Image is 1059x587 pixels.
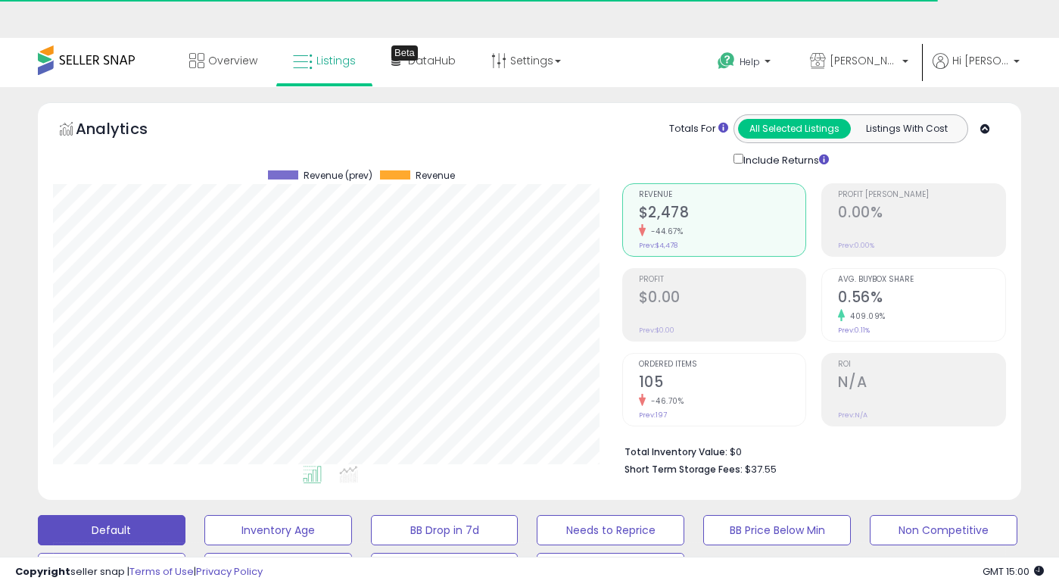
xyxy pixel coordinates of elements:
[178,38,269,83] a: Overview
[669,122,728,136] div: Totals For
[196,564,263,579] a: Privacy Policy
[316,53,356,68] span: Listings
[639,289,806,309] h2: $0.00
[282,38,367,83] a: Listings
[646,226,684,237] small: -44.67%
[624,463,743,476] b: Short Term Storage Fees:
[952,53,1009,68] span: Hi [PERSON_NAME]
[38,515,185,545] button: Default
[933,53,1020,87] a: Hi [PERSON_NAME]
[738,119,851,139] button: All Selected Listings
[639,326,674,335] small: Prev: $0.00
[705,40,786,87] a: Help
[408,53,456,68] span: DataHub
[639,361,806,369] span: Ordered Items
[204,515,352,545] button: Inventory Age
[537,515,684,545] button: Needs to Reprice
[639,411,667,420] small: Prev: 197
[838,326,870,335] small: Prev: 0.11%
[15,564,70,579] strong: Copyright
[624,442,995,460] li: $0
[639,241,677,250] small: Prev: $4,478
[416,170,455,181] span: Revenue
[371,515,519,545] button: BB Drop in 7d
[76,118,177,143] h5: Analytics
[838,241,874,250] small: Prev: 0.00%
[639,373,806,394] h2: 105
[717,52,736,70] i: Get Help
[703,515,851,545] button: BB Price Below Min
[850,119,963,139] button: Listings With Cost
[624,445,727,458] b: Total Inventory Value:
[391,45,418,61] div: Tooltip anchor
[15,565,263,579] div: seller snap | |
[983,564,1044,579] span: 2025-10-8 15:00 GMT
[745,462,777,476] span: $37.55
[639,191,806,199] span: Revenue
[646,395,684,407] small: -46.70%
[639,276,806,284] span: Profit
[304,170,372,181] span: Revenue (prev)
[380,38,467,83] a: DataHub
[838,373,1005,394] h2: N/A
[799,38,920,87] a: [PERSON_NAME] Products
[208,53,257,68] span: Overview
[870,515,1017,545] button: Non Competitive
[830,53,898,68] span: [PERSON_NAME] Products
[838,361,1005,369] span: ROI
[129,564,194,579] a: Terms of Use
[845,311,886,322] small: 409.09%
[740,55,760,68] span: Help
[838,411,867,420] small: Prev: N/A
[838,276,1005,284] span: Avg. Buybox Share
[639,204,806,224] h2: $2,478
[838,191,1005,199] span: Profit [PERSON_NAME]
[838,289,1005,309] h2: 0.56%
[838,204,1005,224] h2: 0.00%
[722,151,847,168] div: Include Returns
[480,38,572,83] a: Settings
